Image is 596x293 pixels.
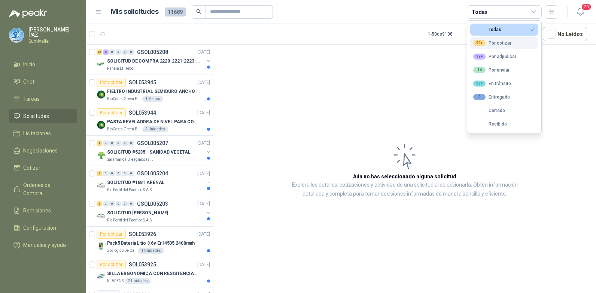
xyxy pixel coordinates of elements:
[107,270,200,277] p: SILLA ERGONOMICA CON RESISTENCIA A 150KG
[23,224,56,232] span: Configuración
[197,231,210,238] p: [DATE]
[137,201,168,206] p: GSOL005203
[9,28,24,42] img: Company Logo
[109,201,115,206] div: 0
[128,201,134,206] div: 0
[28,39,77,43] p: Sumivalle
[107,96,141,102] p: BioCosta Green Energy S.A.S
[473,27,501,32] div: Todas
[473,81,486,87] div: 99+
[197,49,210,56] p: [DATE]
[97,90,106,99] img: Company Logo
[107,157,154,163] p: Salamanca Oleaginosas SAS
[97,211,106,220] img: Company Logo
[473,67,486,73] div: 14
[97,139,212,163] a: 1 0 0 0 0 0 GSOL005207[DATE] Company LogoSOLICITUD #5235 - SANIDAD VEGETALSalamanca Oleaginosas SAS
[353,172,456,181] h3: Aún no has seleccionado niguna solicitud
[107,149,191,156] p: SOLICITUD #5235 - SANIDAD VEGETAL
[107,179,164,186] p: SOLICITUD #1881 ARENAL
[116,171,121,176] div: 0
[122,201,128,206] div: 0
[86,257,213,287] a: Por cotizarSOL053925[DATE] Company LogoSILLA ERGONOMICA CON RESISTENCIA A 150KGKLARENS2 Unidades
[107,278,124,284] p: KLARENS
[428,28,477,40] div: 1 - 50 de 9108
[97,230,126,239] div: Por cotizar
[107,66,134,72] p: Panela El Trébol
[473,40,486,46] div: 99+
[107,240,195,247] p: Pack5 Batería Litio 3.6v Er14505 2400mah
[28,27,77,37] p: [PERSON_NAME] PAZ
[197,170,210,177] p: [DATE]
[97,199,212,223] a: 3 0 0 0 0 0 GSOL005203[DATE] Company LogoSOLICITUD [PERSON_NAME]Rio Fertil del Pacífico S.A.S.
[107,118,200,126] p: PASTA REVELADORA DE NIVEL PARA COMBUSTIBLES/ACEITES DE COLOR ROSADA marca kolor kut
[107,209,168,217] p: SOLICITUD [PERSON_NAME]
[581,3,592,10] span: 20
[97,49,102,55] div: 25
[109,141,115,146] div: 0
[97,151,106,160] img: Company Logo
[543,27,587,41] button: No Leídos
[473,67,510,73] div: Por enviar
[197,79,210,86] p: [DATE]
[97,120,106,129] img: Company Logo
[472,8,487,16] div: Todas
[128,171,134,176] div: 0
[137,171,168,176] p: GSOL005204
[9,126,77,141] a: Licitaciones
[86,105,213,136] a: Por cotizarSOL053944[DATE] Company LogoPASTA REVELADORA DE NIVEL PARA COMBUSTIBLES/ACEITES DE COL...
[9,178,77,200] a: Órdenes de Compra
[9,161,77,175] a: Cotizar
[116,49,121,55] div: 0
[23,60,35,69] span: Inicio
[97,181,106,190] img: Company Logo
[129,110,156,115] p: SOL053944
[97,272,106,281] img: Company Logo
[197,200,210,208] p: [DATE]
[473,54,486,60] div: 99+
[103,141,109,146] div: 0
[129,232,156,237] p: SOL053926
[23,129,51,138] span: Licitaciones
[23,206,51,215] span: Remisiones
[128,141,134,146] div: 0
[97,60,106,69] img: Company Logo
[23,95,40,103] span: Tareas
[197,140,210,147] p: [DATE]
[122,171,128,176] div: 0
[116,141,121,146] div: 0
[9,9,47,18] img: Logo peakr
[107,126,141,132] p: BioCosta Green Energy S.A.S
[470,118,538,130] button: Recibido
[165,7,186,16] span: 11689
[97,169,212,193] a: 4 0 0 0 0 0 GSOL005204[DATE] Company LogoSOLICITUD #1881 ARENALRio Fertil del Pacífico S.A.S.
[138,248,164,254] div: 1 Unidades
[9,75,77,89] a: Chat
[111,6,159,17] h1: Mis solicitudes
[470,91,538,103] button: 0Entregado
[107,58,200,65] p: SOLICITUD DE COMPRA 2220-2221-2223-2224
[97,242,106,251] img: Company Logo
[9,203,77,218] a: Remisiones
[470,78,538,90] button: 99+En tránsito
[23,241,66,249] span: Manuales y ayuda
[23,181,70,197] span: Órdenes de Compra
[122,141,128,146] div: 0
[107,187,153,193] p: Rio Fertil del Pacífico S.A.S.
[9,57,77,72] a: Inicio
[197,261,210,268] p: [DATE]
[129,80,156,85] p: SOL053945
[97,48,212,72] a: 25 2 0 0 0 0 GSOL005208[DATE] Company LogoSOLICITUD DE COMPRA 2220-2221-2223-2224Panela El Trébol
[107,88,200,95] p: FIELTRO INDUSTRIAL SEMIDURO ANCHO 25 MM
[23,78,34,86] span: Chat
[129,262,156,267] p: SOL053925
[470,24,538,36] button: Todas
[470,51,538,63] button: 99+Por adjudicar
[9,238,77,252] a: Manuales y ayuda
[109,49,115,55] div: 0
[97,201,102,206] div: 3
[9,221,77,235] a: Configuración
[473,121,507,127] div: Recibido
[97,108,126,117] div: Por cotizar
[107,217,153,223] p: Rio Fertil del Pacífico S.A.S.
[107,248,137,254] p: Zoologico De Cali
